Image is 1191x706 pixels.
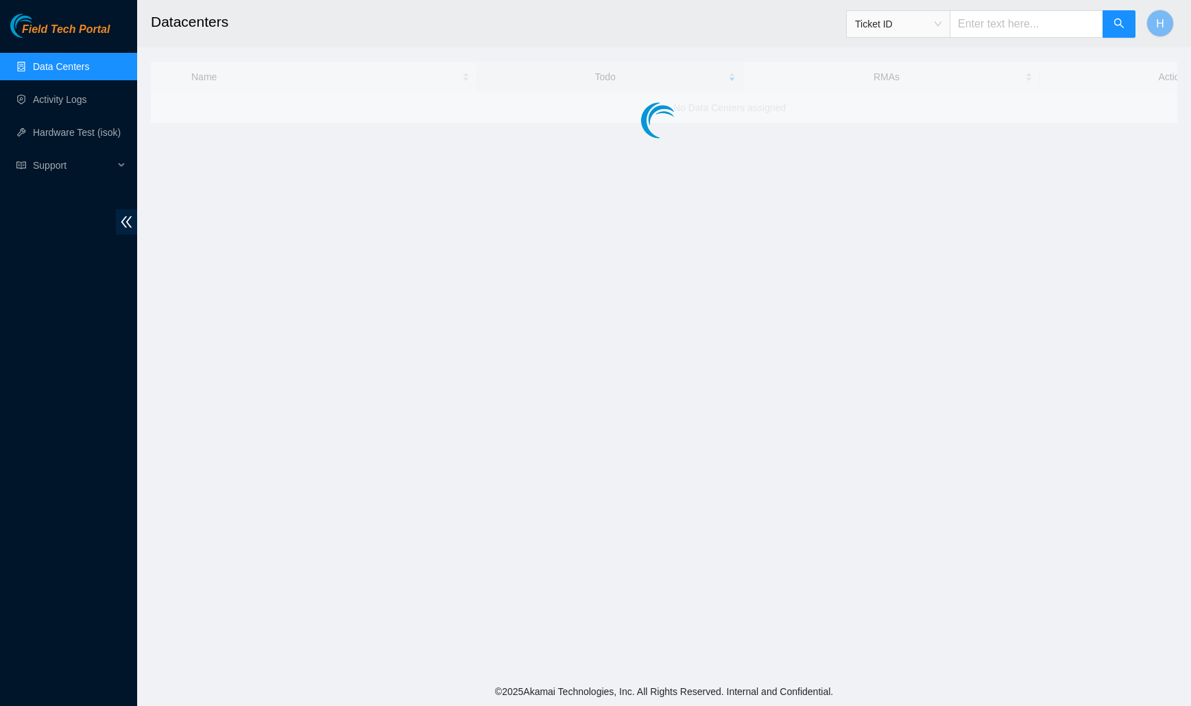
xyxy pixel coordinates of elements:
a: Akamai TechnologiesField Tech Portal [10,25,110,43]
a: Activity Logs [33,94,87,105]
button: H [1146,10,1174,37]
button: search [1103,10,1135,38]
input: Enter text here... [950,10,1103,38]
a: Hardware Test (isok) [33,127,121,138]
a: Data Centers [33,61,89,72]
span: Field Tech Portal [22,23,110,36]
img: Akamai Technologies [10,14,69,38]
span: read [16,161,26,170]
span: Support [33,152,114,179]
span: search [1114,18,1124,31]
span: double-left [116,209,137,235]
span: Ticket ID [855,14,941,34]
span: H [1156,15,1164,32]
footer: © 2025 Akamai Technologies, Inc. All Rights Reserved. Internal and Confidential. [137,677,1191,706]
